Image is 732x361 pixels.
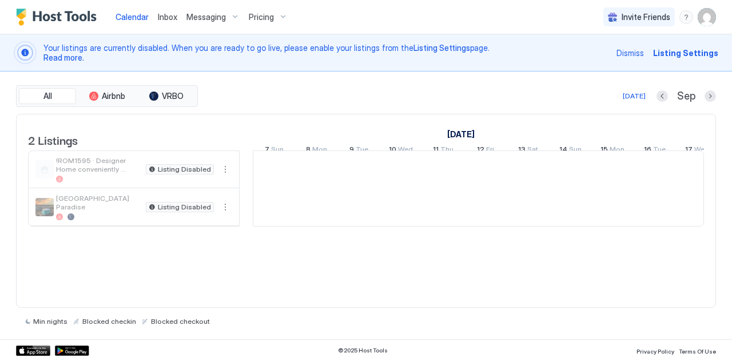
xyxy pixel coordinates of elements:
button: More options [218,200,232,214]
span: Wed [398,145,413,157]
span: 7 [265,145,269,157]
span: Sun [569,145,582,157]
a: Privacy Policy [636,344,674,356]
a: September 9, 2025 [347,142,371,159]
span: Sun [271,145,284,157]
span: Blocked checkin [82,317,136,326]
span: © 2025 Host Tools [338,347,388,354]
span: Fri [486,145,494,157]
a: September 8, 2025 [303,142,330,159]
a: September 17, 2025 [682,142,712,159]
span: Sat [527,145,538,157]
span: Messaging [186,12,226,22]
span: Blocked checkout [151,317,210,326]
a: Inbox [158,11,177,23]
div: User profile [698,8,716,26]
span: VRBO [162,91,184,101]
span: Inbox [158,12,177,22]
a: September 12, 2025 [474,142,497,159]
button: VRBO [138,88,195,104]
span: 16 [644,145,651,157]
span: Your listings are currently disabled. When you are ready to go live, please enable your listings ... [43,43,610,63]
span: !ROM1595 · Designer Home conveniently located in [GEOGRAPHIC_DATA], [GEOGRAPHIC_DATA] [56,156,141,173]
button: More options [218,162,232,176]
span: 11 [433,145,439,157]
span: [GEOGRAPHIC_DATA] Paradise [56,194,141,211]
span: Thu [440,145,453,157]
a: Host Tools Logo [16,9,102,26]
button: Previous month [657,90,668,102]
button: [DATE] [621,89,647,103]
div: listing image [35,198,54,216]
div: menu [218,200,232,214]
span: Pricing [249,12,274,22]
span: Mon [312,145,327,157]
a: September 14, 2025 [556,142,584,159]
span: Wed [694,145,709,157]
span: Calendar [116,12,149,22]
span: Mon [610,145,624,157]
a: September 16, 2025 [641,142,669,159]
a: September 11, 2025 [430,142,456,159]
div: menu [218,162,232,176]
button: All [19,88,76,104]
a: September 7, 2025 [444,126,478,142]
span: 9 [349,145,354,157]
button: Next month [705,90,716,102]
div: menu [679,10,693,24]
span: Tue [356,145,368,157]
span: Tue [653,145,666,157]
a: September 13, 2025 [515,142,541,159]
span: Privacy Policy [636,348,674,355]
span: 10 [389,145,396,157]
span: All [43,91,52,101]
a: September 10, 2025 [386,142,416,159]
a: Terms Of Use [679,344,716,356]
a: September 7, 2025 [262,142,287,159]
span: Min nights [33,317,67,326]
div: [DATE] [623,91,646,101]
span: 14 [559,145,567,157]
span: Sep [677,90,695,103]
span: 15 [600,145,608,157]
span: 8 [306,145,311,157]
span: 12 [477,145,484,157]
span: Invite Friends [622,12,670,22]
a: Calendar [116,11,149,23]
span: Terms Of Use [679,348,716,355]
a: App Store [16,346,50,356]
a: Read more. [43,53,84,62]
div: Listing Settings [653,47,718,59]
a: September 15, 2025 [598,142,627,159]
span: 17 [685,145,693,157]
span: 13 [518,145,526,157]
a: Google Play Store [55,346,89,356]
div: tab-group [16,85,198,107]
span: 2 Listings [28,131,78,148]
a: Listing Settings [413,43,470,53]
div: Dismiss [616,47,644,59]
span: Airbnb [102,91,125,101]
button: Airbnb [78,88,136,104]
